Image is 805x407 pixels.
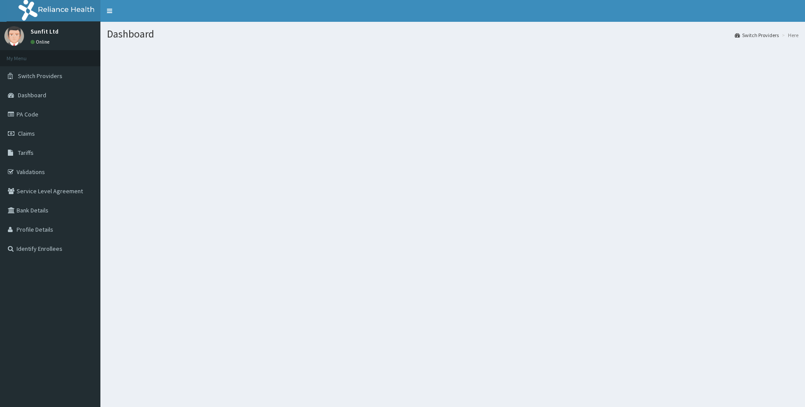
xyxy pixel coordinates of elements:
[780,31,798,39] li: Here
[18,72,62,80] span: Switch Providers
[31,39,52,45] a: Online
[18,149,34,157] span: Tariffs
[18,91,46,99] span: Dashboard
[735,31,779,39] a: Switch Providers
[18,130,35,137] span: Claims
[107,28,798,40] h1: Dashboard
[4,26,24,46] img: User Image
[31,28,58,34] p: Sunfit Ltd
